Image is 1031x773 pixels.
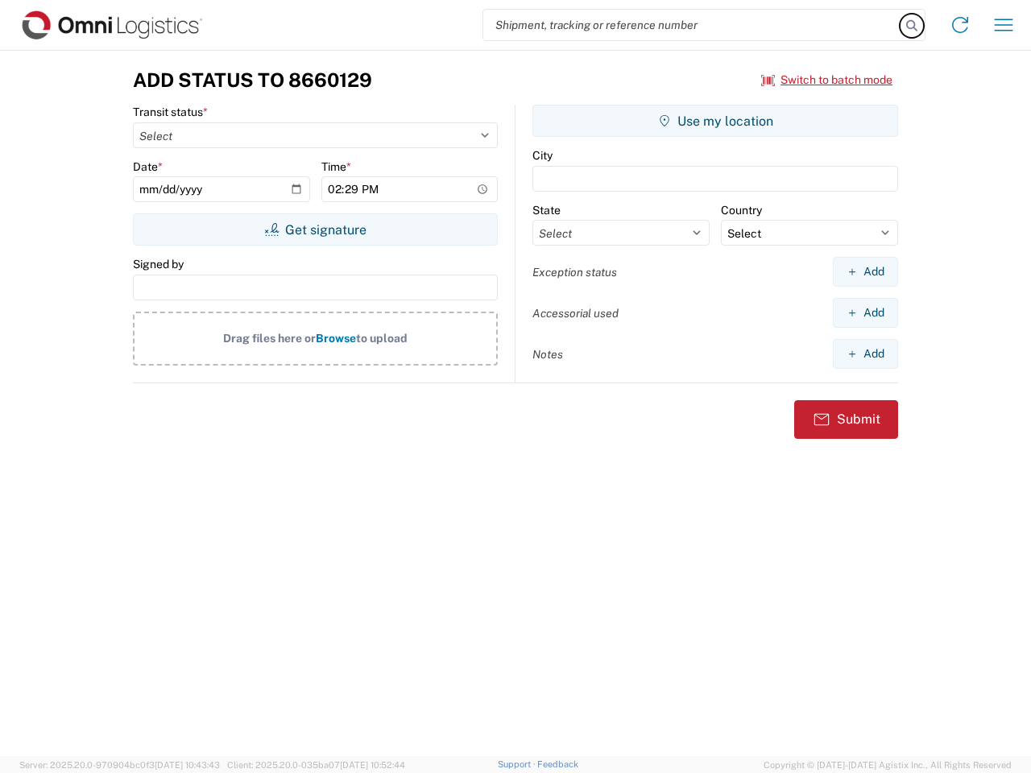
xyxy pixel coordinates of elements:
[833,339,898,369] button: Add
[794,400,898,439] button: Submit
[761,67,892,93] button: Switch to batch mode
[316,332,356,345] span: Browse
[532,347,563,362] label: Notes
[356,332,408,345] span: to upload
[532,203,561,217] label: State
[155,760,220,770] span: [DATE] 10:43:43
[833,298,898,328] button: Add
[227,760,405,770] span: Client: 2025.20.0-035ba07
[532,148,553,163] label: City
[133,68,372,92] h3: Add Status to 8660129
[483,10,901,40] input: Shipment, tracking or reference number
[833,257,898,287] button: Add
[498,759,538,769] a: Support
[133,257,184,271] label: Signed by
[133,159,163,174] label: Date
[340,760,405,770] span: [DATE] 10:52:44
[321,159,351,174] label: Time
[19,760,220,770] span: Server: 2025.20.0-970904bc0f3
[537,759,578,769] a: Feedback
[532,105,898,137] button: Use my location
[721,203,762,217] label: Country
[532,306,619,320] label: Accessorial used
[764,758,1012,772] span: Copyright © [DATE]-[DATE] Agistix Inc., All Rights Reserved
[133,105,208,119] label: Transit status
[532,265,617,279] label: Exception status
[133,213,498,246] button: Get signature
[223,332,316,345] span: Drag files here or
